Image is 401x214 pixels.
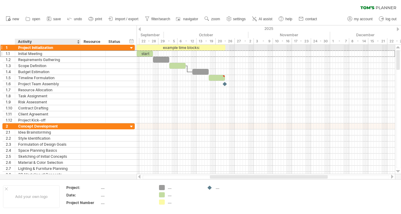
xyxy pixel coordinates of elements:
[164,32,248,38] div: October 2025
[386,17,396,21] span: log out
[4,15,21,23] a: new
[6,105,15,111] div: 1.10
[18,117,78,123] div: Project Kick-off
[6,87,15,93] div: 1.7
[137,45,225,50] div: example time blocks:
[6,129,15,135] div: 2.1
[216,185,249,190] div: ....
[18,105,78,111] div: Contract Drafting
[349,38,368,44] div: 8 - 14
[18,39,77,45] div: Activity
[311,38,330,44] div: 24 - 30
[225,15,247,23] a: settings
[211,17,220,21] span: zoom
[177,38,197,44] div: 6 - 12
[18,135,78,141] div: Style Identification
[168,185,201,190] div: ....
[6,81,15,87] div: 1.6
[6,166,15,171] div: 2.7
[66,185,100,190] div: Project:
[6,63,15,69] div: 1.3
[18,51,78,57] div: Initial Meeting
[330,38,349,44] div: 1 - 7
[139,38,158,44] div: 22 - 28
[6,69,15,75] div: 1.4
[18,45,78,50] div: Project Initialization
[18,69,78,75] div: Budget Estimation
[233,17,246,21] span: settings
[297,15,319,23] a: contact
[168,192,201,197] div: ....
[6,135,15,141] div: 2.2
[101,193,152,198] div: ....
[158,38,177,44] div: 29 - 5
[107,15,140,23] a: import / export
[143,15,172,23] a: filter/search
[6,45,15,50] div: 1
[115,17,138,21] span: import / export
[66,200,100,205] div: Project Number
[216,38,235,44] div: 20 - 26
[235,38,254,44] div: 27 - 2
[12,17,19,21] span: new
[18,123,78,129] div: Concept Development
[18,154,78,159] div: Sketching of Initial Concepts
[74,17,82,21] span: undo
[18,87,78,93] div: Resource Allocation
[101,200,152,205] div: ....
[6,160,15,165] div: 2.6
[250,15,274,23] a: AI assist
[6,93,15,99] div: 1.8
[18,160,78,165] div: Material & Color Selection
[24,15,42,23] a: open
[66,193,100,198] div: Date:
[45,15,63,23] a: save
[305,17,317,21] span: contact
[18,99,78,105] div: Risk Assessment
[18,93,78,99] div: Task Assignment
[6,148,15,153] div: 2.4
[95,17,102,21] span: print
[137,51,153,57] div: start
[254,38,273,44] div: 3 - 9
[18,81,78,87] div: Project Team Assembly
[18,129,78,135] div: Idea Brainstorming
[354,17,373,21] span: my account
[368,38,387,44] div: 15 - 21
[3,185,60,208] div: Add your own logo
[203,15,222,23] a: zoom
[259,17,272,21] span: AI assist
[292,38,311,44] div: 17 - 23
[346,15,374,23] a: my account
[248,32,330,38] div: November 2025
[6,111,15,117] div: 1.11
[18,148,78,153] div: Space Planning Basics
[151,17,170,21] span: filter/search
[18,172,78,177] div: 3D Modeling of Concepts
[18,75,78,81] div: Timeline Formulation
[6,51,15,57] div: 1.1
[285,17,292,21] span: help
[18,166,78,171] div: Lighting & Furniture Planning
[18,63,78,69] div: Scope Definition
[175,15,200,23] a: navigator
[18,141,78,147] div: Formulation of Design Goals
[66,15,84,23] a: undo
[18,57,78,63] div: Requirements Gathering
[377,15,398,23] a: log out
[6,123,15,129] div: 2
[6,57,15,63] div: 1.2
[6,117,15,123] div: 1.12
[108,39,122,45] div: Status
[53,17,61,21] span: save
[277,15,294,23] a: help
[168,199,201,205] div: ....
[84,39,102,45] div: Resource
[197,38,216,44] div: 13 - 19
[183,17,198,21] span: navigator
[6,99,15,105] div: 1.9
[18,111,78,117] div: Client Agreement
[6,75,15,81] div: 1.5
[6,172,15,177] div: 2.8
[87,15,104,23] a: print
